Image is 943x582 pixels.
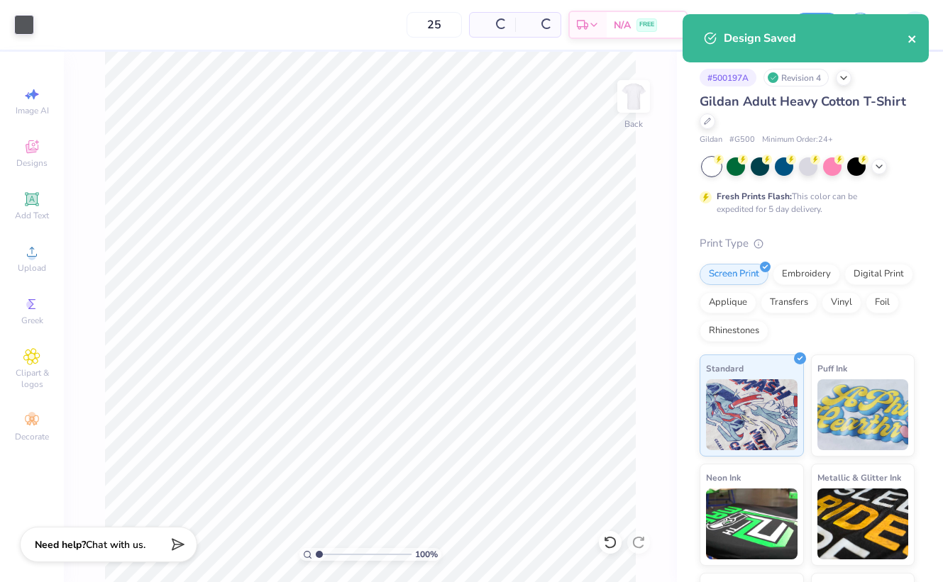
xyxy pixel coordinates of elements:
div: Vinyl [822,292,861,313]
img: Metallic & Glitter Ink [817,488,909,559]
span: Standard [706,361,744,376]
span: Designs [16,157,48,169]
span: Chat with us. [86,538,145,552]
div: Applique [700,292,756,313]
span: Decorate [15,431,49,442]
div: This color can be expedited for 5 day delivery. [717,190,891,216]
span: Greek [21,315,43,326]
span: Gildan [700,134,722,146]
input: Untitled Design [716,11,785,39]
span: Gildan Adult Heavy Cotton T-Shirt [700,93,906,110]
span: # G500 [729,134,755,146]
img: Standard [706,379,798,450]
span: Add Text [15,210,49,221]
div: Design Saved [724,30,908,47]
button: close [908,30,917,47]
span: Minimum Order: 24 + [762,134,833,146]
span: FREE [639,20,654,30]
div: Print Type [700,235,915,252]
span: N/A [614,18,631,33]
strong: Need help? [35,538,86,552]
div: Transfers [761,292,817,313]
div: # 500197A [700,69,756,86]
img: Back [619,82,648,111]
div: Embroidery [773,264,840,285]
span: Neon Ink [706,470,741,485]
div: Screen Print [700,264,768,285]
span: 100 % [415,548,438,561]
strong: Fresh Prints Flash: [717,191,792,202]
img: Neon Ink [706,488,798,559]
span: Clipart & logos [7,367,57,390]
span: Upload [18,262,46,274]
img: Puff Ink [817,379,909,450]
span: Puff Ink [817,361,847,376]
span: Metallic & Glitter Ink [817,470,901,485]
div: Back [624,118,643,130]
div: Digital Print [844,264,913,285]
div: Rhinestones [700,320,768,342]
span: Image AI [16,105,49,116]
input: – – [407,12,462,38]
div: Revision 4 [763,69,829,86]
div: Foil [866,292,899,313]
